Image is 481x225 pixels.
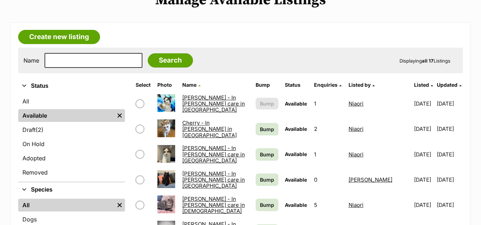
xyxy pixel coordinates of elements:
a: Remove filter [114,109,125,122]
td: [DATE] [411,91,436,116]
a: On Hold [18,138,125,150]
a: All [18,199,114,211]
td: [DATE] [437,91,462,116]
td: [DATE] [437,193,462,217]
span: Available [285,151,307,157]
a: Updated [437,82,461,88]
span: Bump [260,176,274,183]
a: Enquiries [314,82,341,88]
span: (2) [36,125,43,134]
a: Niaori [349,125,364,132]
div: Status [18,93,125,182]
img: Bethany - In foster care in Braybrook [157,94,175,112]
th: Select [133,79,154,91]
span: Name [182,82,197,88]
a: [PERSON_NAME] - In [PERSON_NAME] care in [GEOGRAPHIC_DATA] [182,170,245,189]
a: Bump [256,173,278,186]
strong: all 17 [422,58,434,64]
a: Adopted [18,152,125,165]
td: 5 [311,193,345,217]
a: Create new listing [18,30,100,44]
a: All [18,95,125,108]
span: Bump [260,201,274,209]
a: Niaori [349,100,364,107]
a: Available [18,109,114,122]
a: Listed by [349,82,375,88]
th: Photo [155,79,179,91]
button: Status [18,81,125,91]
span: Available [285,101,307,107]
button: Bump [256,98,278,109]
span: Listed [414,82,429,88]
a: Bump [256,148,278,161]
span: Updated [437,82,458,88]
th: Bump [253,79,281,91]
a: Remove filter [114,199,125,211]
span: Available [285,177,307,183]
td: 0 [311,167,345,192]
label: Name [23,57,39,64]
a: [PERSON_NAME] - In [PERSON_NAME] care in [DEMOGRAPHIC_DATA] [182,195,245,215]
a: Bump [256,123,278,135]
a: Bump [256,199,278,211]
td: [DATE] [411,167,436,192]
td: [DATE] [411,142,436,167]
td: [DATE] [411,193,436,217]
span: Bump [260,151,274,158]
input: Search [148,53,193,68]
span: translation missing: en.admin.listings.index.attributes.enquiries [314,82,338,88]
td: [DATE] [437,167,462,192]
span: Bump [260,100,274,107]
span: Listed by [349,82,371,88]
a: Niaori [349,151,364,158]
a: Cherry - In [PERSON_NAME] in [GEOGRAPHIC_DATA] [182,119,237,139]
td: 2 [311,117,345,141]
a: Draft [18,123,125,136]
a: Listed [414,82,433,88]
td: 1 [311,91,345,116]
th: Status [282,79,310,91]
a: Name [182,82,200,88]
td: [DATE] [411,117,436,141]
span: Bump [260,125,274,133]
td: 1 [311,142,345,167]
a: [PERSON_NAME] - In [PERSON_NAME] care in [GEOGRAPHIC_DATA] [182,145,245,164]
td: [DATE] [437,142,462,167]
a: [PERSON_NAME] [349,176,392,183]
a: Removed [18,166,125,179]
span: Available [285,202,307,208]
td: [DATE] [437,117,462,141]
span: Available [285,126,307,132]
button: Species [18,185,125,194]
a: Niaori [349,202,364,208]
a: [PERSON_NAME] - In [PERSON_NAME] care in [GEOGRAPHIC_DATA] [182,94,245,113]
span: Displaying Listings [399,58,450,64]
